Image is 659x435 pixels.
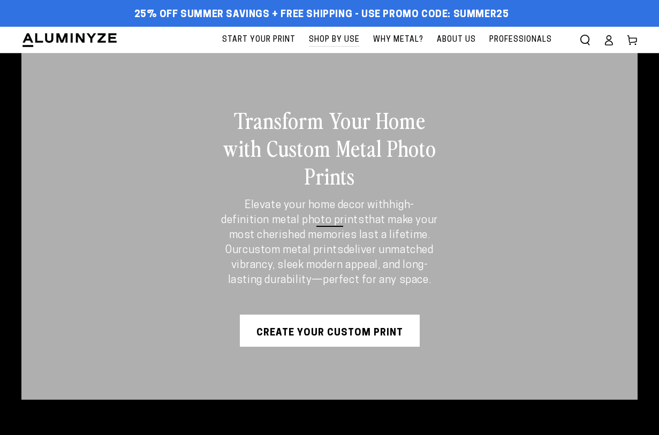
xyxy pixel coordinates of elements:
[243,245,343,256] strong: custom metal prints
[309,33,360,47] span: Shop By Use
[573,28,597,52] summary: Search our site
[134,9,509,21] span: 25% off Summer Savings + Free Shipping - Use Promo Code: SUMMER25
[489,33,552,47] span: Professionals
[222,33,296,47] span: Start Your Print
[240,315,420,347] a: Create Your Custom Print
[221,198,438,288] p: Elevate your home decor with that make your most cherished memories last a lifetime. Our deliver ...
[437,33,476,47] span: About Us
[484,27,557,53] a: Professionals
[221,106,438,189] h2: Transform Your Home with Custom Metal Photo Prints
[21,32,118,48] img: Aluminyze
[221,200,414,226] strong: high-definition metal photo prints
[373,33,423,47] span: Why Metal?
[304,27,365,53] a: Shop By Use
[217,27,301,53] a: Start Your Print
[368,27,429,53] a: Why Metal?
[431,27,481,53] a: About Us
